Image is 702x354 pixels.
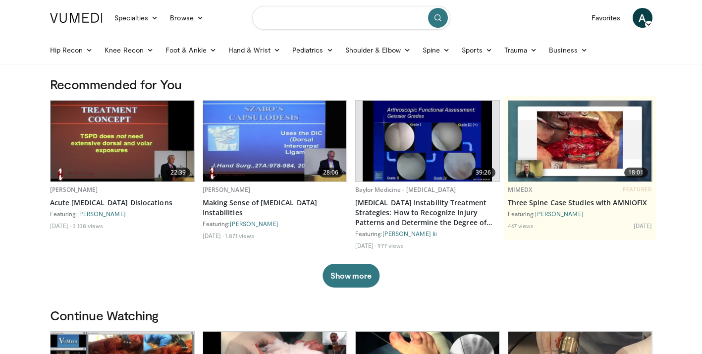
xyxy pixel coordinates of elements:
img: cd6cf6c4-9ed6-434e-bfb6-e2644f7871be.620x360_q85_upscale.jpg [51,101,194,181]
span: 28:06 [319,168,343,177]
li: [DATE] [634,222,652,230]
li: [DATE] [355,241,377,249]
span: FEATURED [623,186,652,193]
a: [PERSON_NAME] [203,185,251,194]
a: Sports [456,40,498,60]
li: 1,871 views [225,232,254,239]
a: 18:01 [508,101,652,181]
a: Acute [MEDICAL_DATA] Dislocations [50,198,195,208]
a: Browse [164,8,210,28]
li: 977 views [378,241,404,249]
a: Business [543,40,594,60]
div: Featuring: [508,210,652,218]
a: Hip Recon [44,40,99,60]
a: Knee Recon [99,40,160,60]
a: 39:26 [356,101,499,181]
span: 39:26 [472,168,495,177]
a: 28:06 [203,101,347,181]
a: Favorites [586,8,627,28]
a: [PERSON_NAME] [50,185,98,194]
span: 22:39 [166,168,190,177]
a: MIMEDX [508,185,533,194]
img: 8bb51fc3-6d03-463d-b6cf-5ecb384fb2e0.620x360_q85_upscale.jpg [363,101,492,181]
img: 34c974b5-e942-4b60-b0f4-1f83c610957b.620x360_q85_upscale.jpg [508,101,652,181]
a: A [633,8,652,28]
a: Trauma [498,40,543,60]
h3: Recommended for You [50,76,652,92]
a: Spine [417,40,456,60]
a: Pediatrics [286,40,339,60]
div: Featuring: [203,220,347,228]
a: Three Spine Case Studies with AMNIOFIX [508,198,652,208]
h3: Continue Watching [50,307,652,323]
li: [DATE] [50,222,71,230]
a: 22:39 [51,101,194,181]
a: [PERSON_NAME] [77,210,126,217]
a: Specialties [108,8,164,28]
a: Hand & Wrist [222,40,286,60]
li: 467 views [508,222,534,230]
a: [PERSON_NAME] [535,210,584,217]
li: 3,138 views [72,222,103,230]
a: Shoulder & Elbow [339,40,417,60]
li: [DATE] [203,232,224,239]
a: [PERSON_NAME] Iii [382,230,437,237]
img: 2893f188-826c-4530-8d2a-bc3371086d49.620x360_q85_upscale.jpg [203,101,346,181]
a: Making Sense of [MEDICAL_DATA] Instabilities [203,198,347,218]
span: 18:01 [624,168,648,177]
div: Featuring: [50,210,195,218]
div: Featuring: [355,230,500,237]
a: Baylor Medicine - [MEDICAL_DATA] [355,185,456,194]
button: Show more [323,264,379,288]
a: Foot & Ankle [160,40,222,60]
input: Search topics, interventions [252,6,450,30]
a: [MEDICAL_DATA] Instability Treatment Strategies: How to Recognize Injury Patterns and Determine t... [355,198,500,228]
img: VuMedi Logo [50,13,103,23]
a: [PERSON_NAME] [230,220,278,227]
